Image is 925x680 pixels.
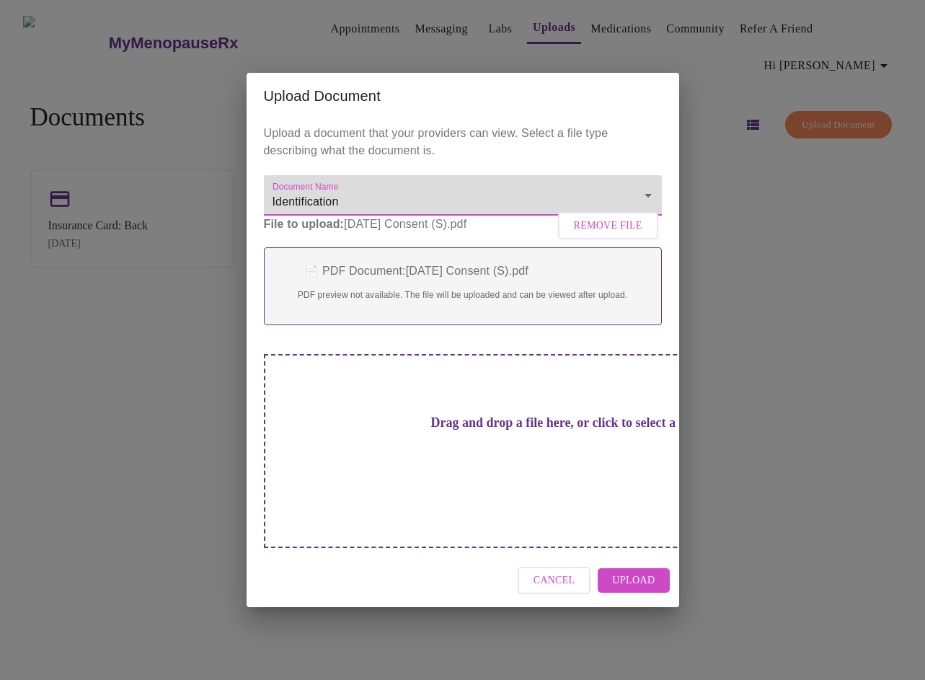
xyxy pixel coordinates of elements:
[598,568,669,593] button: Upload
[264,216,662,233] p: [DATE] Consent (S).pdf
[264,218,345,230] strong: File to upload:
[264,125,662,159] p: Upload a document that your providers can view. Select a file type describing what the document is.
[264,84,662,107] h2: Upload Document
[574,217,642,235] span: Remove File
[264,175,662,216] div: Identification
[534,572,575,590] span: Cancel
[612,572,655,590] span: Upload
[558,212,658,240] button: Remove File
[365,415,763,430] h3: Drag and drop a file here, or click to select a file
[279,288,647,301] p: PDF preview not available. The file will be uploaded and can be viewed after upload.
[518,567,591,595] button: Cancel
[279,262,647,280] p: 📄 PDF Document: [DATE] Consent (S).pdf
